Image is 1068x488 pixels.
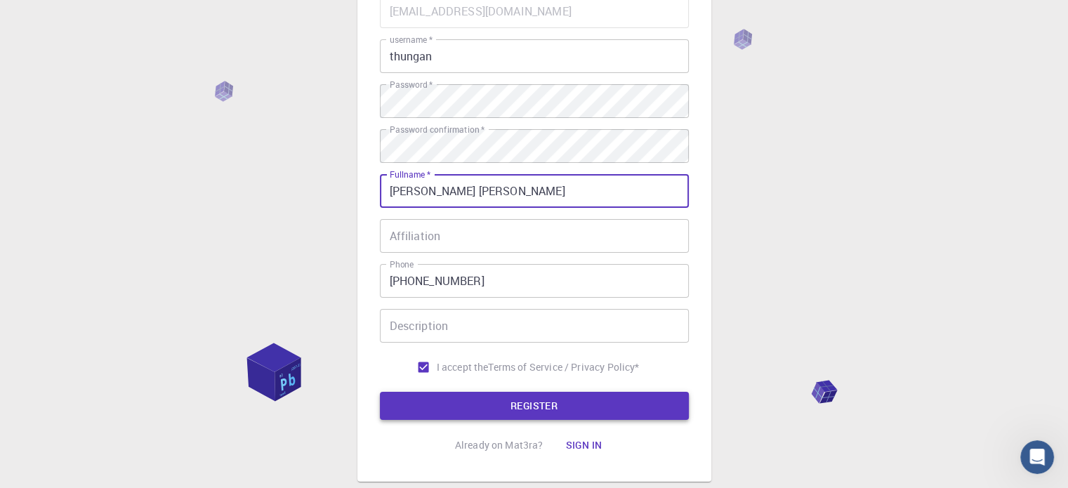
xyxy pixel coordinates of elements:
[390,79,433,91] label: Password
[554,431,613,459] button: Sign in
[390,258,414,270] label: Phone
[390,169,430,180] label: Fullname
[488,360,639,374] p: Terms of Service / Privacy Policy *
[488,360,639,374] a: Terms of Service / Privacy Policy*
[390,34,433,46] label: username
[455,438,543,452] p: Already on Mat3ra?
[1020,440,1054,474] iframe: Intercom live chat
[380,392,689,420] button: REGISTER
[390,124,484,136] label: Password confirmation
[437,360,489,374] span: I accept the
